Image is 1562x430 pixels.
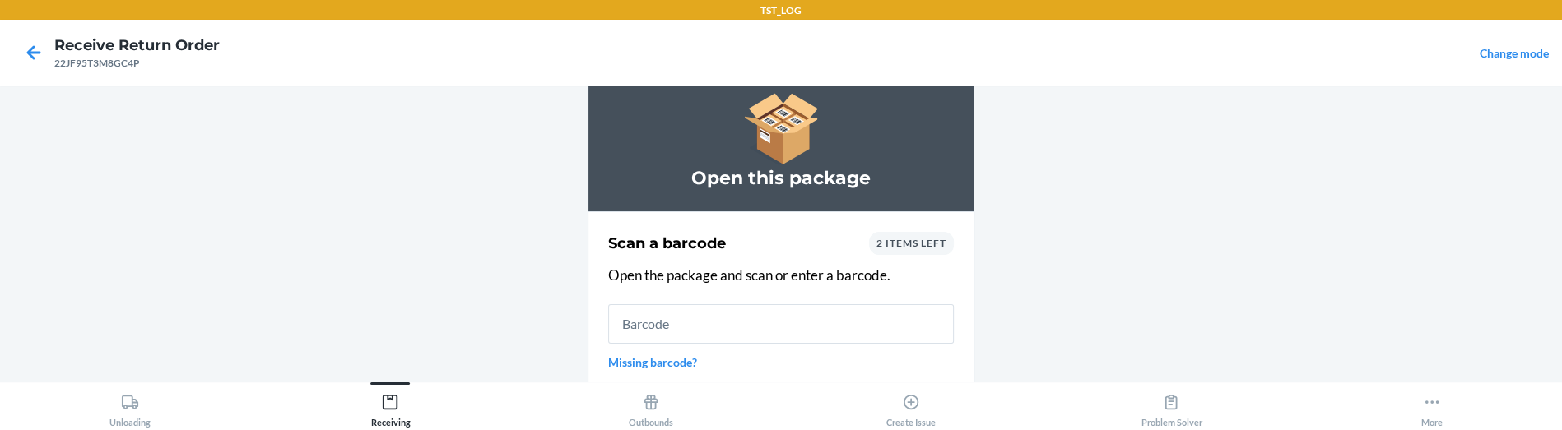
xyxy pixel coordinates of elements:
h4: Receive Return Order [54,35,220,56]
h2: Scan a barcode [608,233,726,254]
button: Problem Solver [1041,382,1301,428]
p: TST_LOG [760,3,802,18]
button: More [1302,382,1562,428]
button: Create Issue [781,382,1041,428]
h3: Open this package [608,165,954,192]
div: Unloading [109,386,151,428]
div: Outbounds [629,386,673,428]
button: Receiving [260,382,520,428]
div: Receiving [370,386,410,428]
p: Open the package and scan or enter a barcode. [608,265,954,286]
span: 2 items left [876,237,946,249]
a: Change mode [1480,46,1549,60]
div: 22JF95T3M8GC4P [54,56,220,71]
a: Fraud item? [608,381,954,398]
div: Create Issue [886,386,936,428]
a: Missing barcode? [608,354,954,371]
div: More [1421,386,1443,428]
button: Outbounds [521,382,781,428]
div: Problem Solver [1141,386,1202,428]
input: Barcode [608,304,954,344]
